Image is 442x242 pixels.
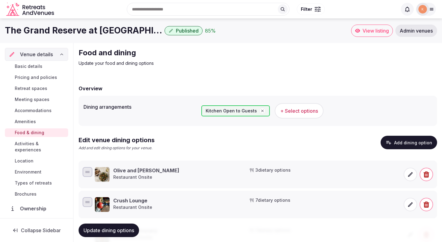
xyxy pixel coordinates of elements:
[20,205,49,212] span: Ownership
[5,190,68,198] a: Brochures
[95,197,110,212] img: Crush Lounge
[5,128,68,137] a: Food & dining
[5,84,68,93] a: Retreat spaces
[79,224,139,237] button: Update dining options
[5,95,68,104] a: Meeting spaces
[351,25,393,37] a: View listing
[95,167,110,182] img: Olive and Hay
[400,28,433,34] span: Admin venues
[15,180,52,186] span: Types of retreats
[15,119,36,125] span: Amenities
[249,167,291,173] button: 3dietary options
[15,158,33,164] span: Location
[79,60,285,66] p: Update your food and dining options
[5,25,162,37] h1: The Grand Reserve at [GEOGRAPHIC_DATA] ([GEOGRAPHIC_DATA])
[5,73,68,82] a: Pricing and policies
[275,103,324,119] button: + Select options
[5,224,68,237] button: Collapse Sidebar
[280,107,318,114] span: + Select options
[79,85,103,92] h2: Overview
[5,217,68,230] a: Administration
[15,63,42,69] span: Basic details
[21,227,61,233] span: Collapse Sidebar
[5,179,68,187] a: Types of retreats
[113,197,152,204] h3: Crush Lounge
[297,3,325,15] button: Filter
[5,62,68,71] a: Basic details
[113,204,152,210] p: Restaurant Onsite
[15,169,41,175] span: Environment
[113,174,179,180] p: Restaurant Onsite
[15,141,66,153] span: Activities & experiences
[113,167,179,174] h3: Olive and [PERSON_NAME]
[249,167,291,173] p: 3 dietary options
[205,27,216,34] button: 85%
[395,25,437,37] a: Admin venues
[20,51,53,58] span: Venue details
[201,105,270,116] div: Kitchen Open to Guests
[5,202,68,215] a: Ownership
[418,5,427,14] img: katsabado
[83,227,134,233] span: Update dining options
[5,106,68,115] a: Accommodations
[79,48,285,58] h2: Food and dining
[83,104,196,109] label: Dining arrangements
[165,26,203,35] button: Published
[176,28,199,34] span: Published
[5,168,68,176] a: Environment
[5,117,68,126] a: Amenities
[79,136,155,144] h2: Edit venue dining options
[381,136,437,149] button: Add dining option
[5,157,68,165] a: Location
[6,2,55,16] svg: Retreats and Venues company logo
[15,130,44,136] span: Food & dining
[6,2,55,16] a: Visit the homepage
[15,85,47,92] span: Retreat spaces
[15,107,52,114] span: Accommodations
[15,191,37,197] span: Brochures
[15,96,49,103] span: Meeting spaces
[79,146,155,151] p: Add and edit dining options for your venue.
[5,139,68,154] a: Activities & experiences
[363,28,389,34] span: View listing
[249,197,290,203] p: 7 dietary options
[249,197,290,203] button: 7dietary options
[15,74,57,80] span: Pricing and policies
[205,27,216,34] div: 85 %
[301,6,312,12] span: Filter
